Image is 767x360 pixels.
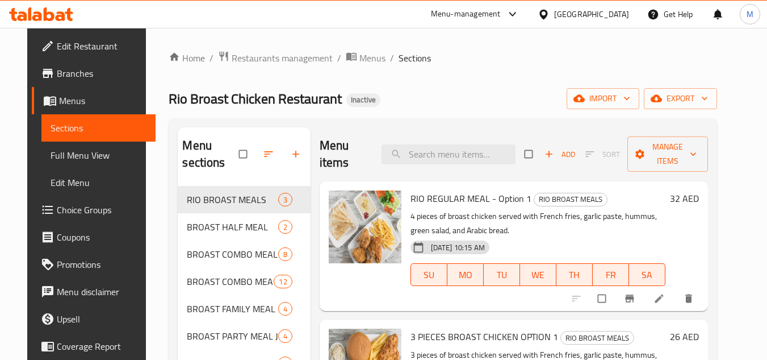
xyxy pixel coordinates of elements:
[182,137,238,171] h2: Menu sections
[178,322,310,350] div: BROAST PARTY MEAL JUMBO4
[57,67,146,80] span: Branches
[410,190,531,207] span: RIO REGULAR MEAL - Option 1
[591,288,615,309] span: Select to update
[346,51,385,65] a: Menus
[283,142,311,167] button: Add section
[567,88,639,109] button: import
[178,241,310,268] div: BROAST COMBO MEALS8
[57,258,146,271] span: Promotions
[410,209,665,238] p: 4 pieces of broast chicken served with French fries, garlic paste, hummus, green salad, and Arabi...
[51,148,146,162] span: Full Menu View
[32,251,156,278] a: Promotions
[320,137,368,171] h2: Menu items
[41,169,156,196] a: Edit Menu
[359,51,385,65] span: Menus
[187,193,278,206] span: RIO BROAST MEALS
[544,148,575,161] span: Add
[187,329,278,343] span: BROAST PARTY MEAL JUMBO
[32,333,156,360] a: Coverage Report
[346,95,380,105] span: Inactive
[278,193,292,206] div: items
[32,196,156,224] a: Choice Groups
[431,7,501,21] div: Menu-management
[57,230,146,244] span: Coupons
[382,144,515,164] input: search
[169,51,716,65] nav: breadcrumb
[520,263,556,286] button: WE
[561,332,634,345] span: RIO BROAST MEALS
[51,121,146,135] span: Sections
[452,267,479,283] span: MO
[51,176,146,189] span: Edit Menu
[670,191,699,206] h6: 32 AED
[627,136,708,172] button: Manage items
[399,51,431,65] span: Sections
[426,242,489,253] span: [DATE] 10:15 AM
[57,285,146,299] span: Menu disclaimer
[32,278,156,305] a: Menu disclaimer
[554,8,629,20] div: [GEOGRAPHIC_DATA]
[653,92,708,106] span: export
[670,329,699,345] h6: 26 AED
[556,263,593,286] button: TH
[617,286,644,311] button: Branch-specific-item
[41,114,156,142] a: Sections
[32,60,156,87] a: Branches
[256,142,283,167] span: Sort sections
[187,275,274,288] span: BROAST COMBO MEALS PINOY STYLE
[542,146,578,163] button: Add
[534,193,607,206] div: RIO BROAST MEALS
[279,249,292,260] span: 8
[747,8,753,20] span: M
[218,51,333,65] a: Restaurants management
[279,195,292,205] span: 3
[187,247,278,261] span: BROAST COMBO MEALS
[534,193,607,206] span: RIO BROAST MEALS
[41,142,156,169] a: Full Menu View
[169,51,205,65] a: Home
[676,286,703,311] button: delete
[278,302,292,316] div: items
[57,39,146,53] span: Edit Restaurant
[653,293,667,304] a: Edit menu item
[57,340,146,353] span: Coverage Report
[178,295,310,322] div: BROAST FAMILY MEAL PINOY STYLE4
[337,51,341,65] li: /
[232,143,256,165] span: Select all sections
[488,267,515,283] span: TU
[57,203,146,217] span: Choice Groups
[390,51,394,65] li: /
[279,304,292,315] span: 4
[187,302,278,316] span: BROAST FAMILY MEAL PINOY STYLE
[279,331,292,342] span: 4
[410,328,558,345] span: 3 PIECES BROAST CHICKEN OPTION 1
[278,247,292,261] div: items
[59,94,146,107] span: Menus
[278,329,292,343] div: items
[232,51,333,65] span: Restaurants management
[169,86,342,111] span: Rio Broast Chicken Restaurant
[274,276,291,287] span: 12
[329,191,401,263] img: RIO REGULAR MEAL - Option 1
[278,220,292,234] div: items
[542,146,578,163] span: Add item
[518,143,542,165] span: Select section
[187,220,278,234] span: BROAST HALF MEAL
[561,267,588,283] span: TH
[32,224,156,251] a: Coupons
[597,267,625,283] span: FR
[57,312,146,326] span: Upsell
[416,267,443,283] span: SU
[525,267,552,283] span: WE
[209,51,213,65] li: /
[410,263,447,286] button: SU
[578,146,627,163] span: Select section first
[32,305,156,333] a: Upsell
